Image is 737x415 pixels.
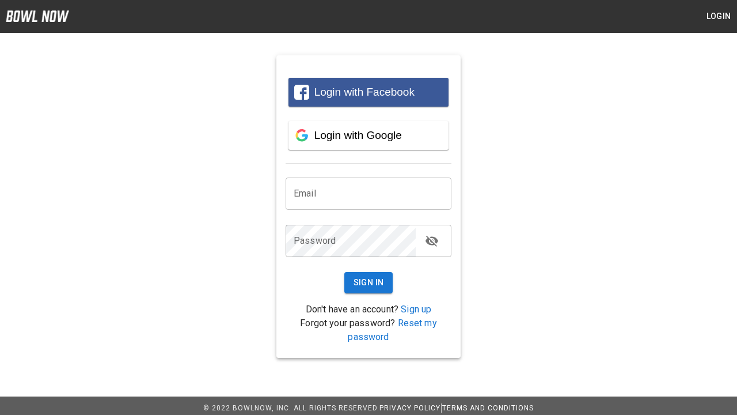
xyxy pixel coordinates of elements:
[379,404,440,412] a: Privacy Policy
[288,121,449,150] button: Login with Google
[348,318,436,342] a: Reset my password
[203,404,379,412] span: © 2022 BowlNow, Inc. All Rights Reserved.
[286,303,451,316] p: Don't have an account?
[401,304,431,315] a: Sign up
[314,129,402,141] span: Login with Google
[286,316,451,344] p: Forgot your password?
[344,272,393,293] button: Sign In
[442,404,534,412] a: Terms and Conditions
[420,229,443,252] button: toggle password visibility
[314,86,415,98] span: Login with Facebook
[6,10,69,22] img: logo
[288,78,449,107] button: Login with Facebook
[700,6,737,27] button: Login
